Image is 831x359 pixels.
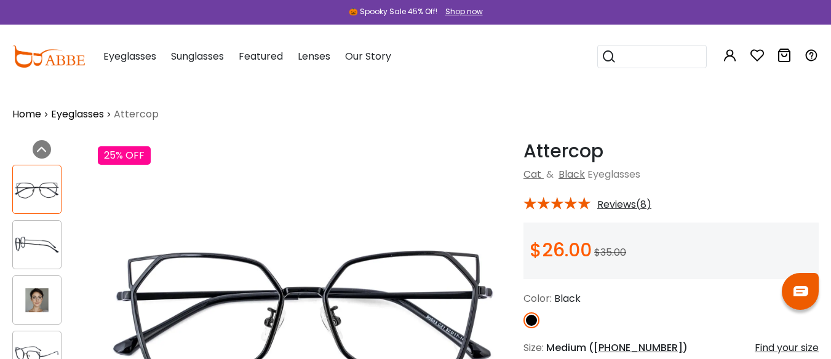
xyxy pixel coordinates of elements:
img: Attercop Black Metal , TR Eyeglasses , NosePads Frames from ABBE Glasses [13,288,61,312]
span: Color: [523,291,552,306]
img: chat [793,286,808,296]
img: abbeglasses.com [12,45,85,68]
span: $26.00 [530,237,592,263]
img: Attercop Black Metal , TR Eyeglasses , NosePads Frames from ABBE Glasses [13,178,61,202]
span: Reviews(8) [597,199,651,210]
span: Featured [239,49,283,63]
a: Shop now [439,6,483,17]
a: Cat [523,167,541,181]
div: Find your size [755,341,819,355]
a: Black [559,167,585,181]
h1: Attercop [523,140,819,162]
span: Size: [523,341,544,355]
span: Attercop [114,107,159,122]
span: Black [554,291,581,306]
span: Our Story [345,49,391,63]
span: Lenses [298,49,330,63]
a: Eyeglasses [51,107,104,122]
span: Eyeglasses [587,167,640,181]
a: Home [12,107,41,122]
span: Medium ( ) [546,341,688,355]
img: Attercop Black Metal , TR Eyeglasses , NosePads Frames from ABBE Glasses [13,233,61,257]
span: [PHONE_NUMBER] [594,341,683,355]
div: 25% OFF [98,146,151,165]
span: Eyeglasses [103,49,156,63]
div: Shop now [445,6,483,17]
span: Sunglasses [171,49,224,63]
span: & [544,167,556,181]
span: $35.00 [594,245,626,259]
div: 🎃 Spooky Sale 45% Off! [349,6,437,17]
